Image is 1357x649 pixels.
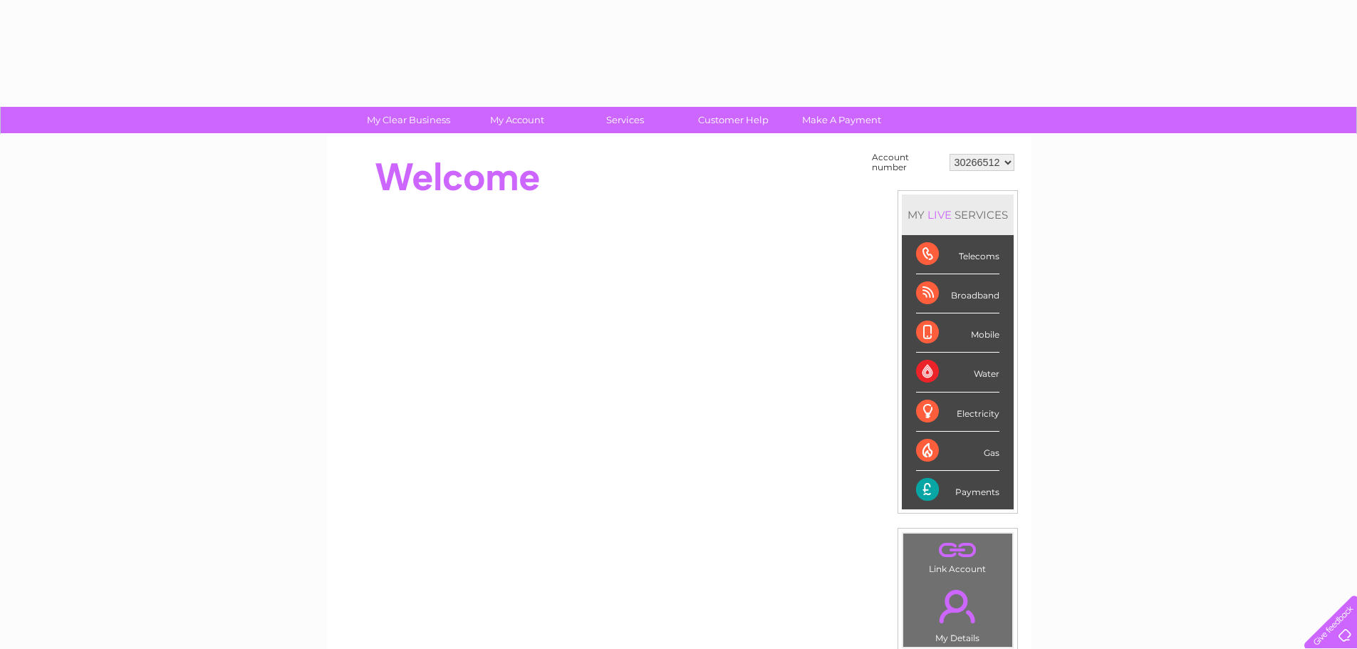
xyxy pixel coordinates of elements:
td: Account number [868,149,946,176]
td: Link Account [903,533,1013,578]
div: Payments [916,471,999,509]
a: Services [566,107,684,133]
div: Water [916,353,999,392]
a: My Clear Business [350,107,467,133]
div: LIVE [925,208,955,222]
a: . [907,581,1009,631]
div: Mobile [916,313,999,353]
div: Gas [916,432,999,471]
a: . [907,537,1009,562]
a: Customer Help [675,107,792,133]
div: Telecoms [916,235,999,274]
div: MY SERVICES [902,194,1014,235]
td: My Details [903,578,1013,648]
div: Electricity [916,393,999,432]
a: My Account [458,107,576,133]
div: Broadband [916,274,999,313]
a: Make A Payment [783,107,900,133]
